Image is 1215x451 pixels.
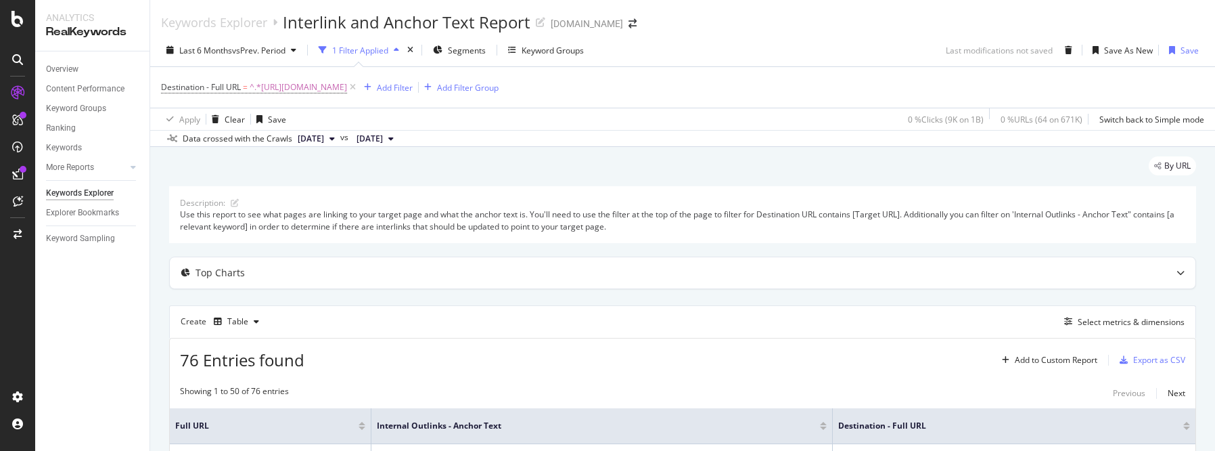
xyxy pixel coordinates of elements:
div: Showing 1 to 50 of 76 entries [180,385,289,402]
button: Segments [428,39,491,61]
button: Add to Custom Report [996,349,1097,371]
div: Save As New [1104,45,1153,56]
div: Description: [180,197,225,209]
div: Add to Custom Report [1015,356,1097,364]
div: More Reports [46,160,94,175]
button: [DATE] [351,131,399,147]
div: Interlink and Anchor Text Report [283,11,530,34]
div: legacy label [1149,156,1196,175]
a: Explorer Bookmarks [46,206,140,220]
span: Full URL [175,420,338,432]
span: vs Prev. Period [232,45,285,56]
span: 2025 Apr. 1st [357,133,383,145]
div: Save [268,114,286,125]
div: Top Charts [196,266,245,280]
button: Add Filter [359,79,413,95]
div: Table [227,318,248,326]
div: Keyword Groups [46,102,106,116]
div: Create [181,311,265,332]
div: Use this report to see what pages are linking to your target page and what the anchor text is. Yo... [180,209,1185,232]
span: Destination - Full URL [161,81,241,93]
button: Table [208,311,265,332]
div: Last modifications not saved [946,45,1053,56]
div: Content Performance [46,82,124,96]
div: arrow-right-arrow-left [628,19,637,28]
button: Apply [161,108,200,130]
button: Next [1168,385,1185,402]
div: Data crossed with the Crawls [183,133,292,145]
span: = [243,81,248,93]
div: Keyword Groups [522,45,584,56]
a: Ranking [46,121,140,135]
a: Keyword Sampling [46,232,140,246]
button: Clear [206,108,245,130]
button: Save As New [1087,39,1153,61]
div: Add Filter [377,82,413,93]
a: Keywords [46,141,140,155]
div: Keywords [46,141,82,155]
div: Export as CSV [1133,354,1185,366]
span: 76 Entries found [180,349,304,371]
button: Select metrics & dimensions [1059,314,1185,330]
div: Switch back to Simple mode [1099,114,1204,125]
div: Previous [1113,387,1145,399]
div: Explorer Bookmarks [46,206,119,220]
div: Clear [225,114,245,125]
button: [DATE] [292,131,340,147]
div: 1 Filter Applied [332,45,388,56]
span: vs [340,131,351,144]
a: Keywords Explorer [46,186,140,200]
span: Destination - Full URL [838,420,1163,432]
a: Overview [46,62,140,77]
div: RealKeywords [46,24,139,40]
a: Keyword Groups [46,102,140,116]
div: Select metrics & dimensions [1078,316,1185,328]
div: times [405,43,416,57]
button: Keyword Groups [503,39,589,61]
div: Add Filter Group [437,82,499,93]
iframe: Intercom live chat [1169,405,1201,437]
div: Save [1180,45,1199,56]
span: Last 6 Months [179,45,232,56]
button: Save [1164,39,1199,61]
div: Apply [179,114,200,125]
div: Keywords Explorer [46,186,114,200]
span: Internal Outlinks - Anchor Text [377,420,800,432]
span: Segments [448,45,486,56]
div: Analytics [46,11,139,24]
span: ^.*[URL][DOMAIN_NAME] [250,78,347,97]
button: Previous [1113,385,1145,402]
div: Next [1168,387,1185,399]
div: 0 % URLs ( 64 on 671K ) [1001,114,1082,125]
button: 1 Filter Applied [313,39,405,61]
button: Add Filter Group [419,79,499,95]
button: Save [251,108,286,130]
button: Export as CSV [1114,349,1185,371]
div: 0 % Clicks ( 9K on 1B ) [908,114,984,125]
a: More Reports [46,160,127,175]
div: [DOMAIN_NAME] [551,17,623,30]
a: Keywords Explorer [161,15,267,30]
span: By URL [1164,162,1191,170]
span: 2025 Oct. 1st [298,133,324,145]
div: Overview [46,62,78,77]
button: Last 6 MonthsvsPrev. Period [161,39,302,61]
div: Ranking [46,121,76,135]
button: Switch back to Simple mode [1094,108,1204,130]
div: Keyword Sampling [46,232,115,246]
a: Content Performance [46,82,140,96]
